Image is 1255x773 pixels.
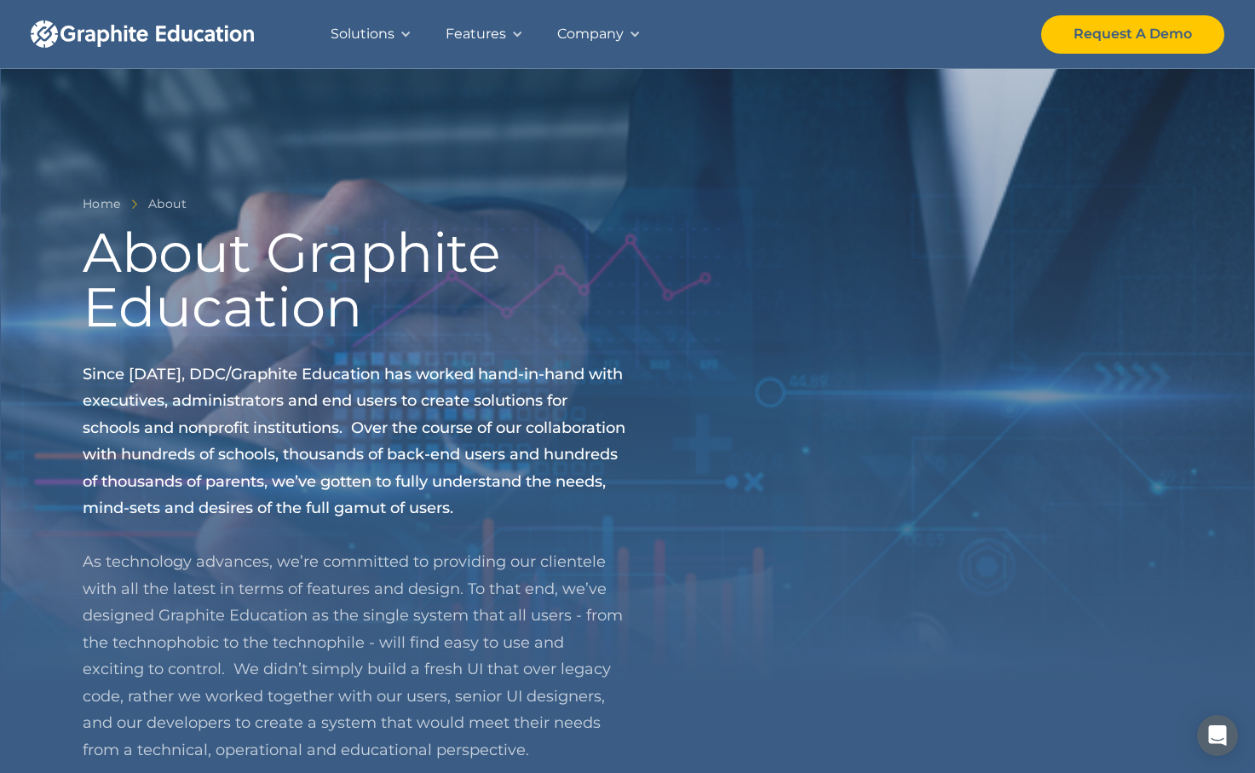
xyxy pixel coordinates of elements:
a: Home [83,193,121,215]
div: Open Intercom Messenger [1197,715,1238,756]
div: Company [557,22,624,46]
div: Solutions [331,22,394,46]
a: About [148,193,187,215]
span: Since [DATE], DDC/Graphite Education has worked hand-in-hand with executives, administrators and ... [83,365,625,518]
p: As technology advances, we’re committed to providing our clientele with all the latest in terms o... [83,361,628,764]
div: Features [446,22,506,46]
div: Request A Demo [1074,22,1192,46]
a: Request A Demo [1041,15,1224,54]
h1: About Graphite Education [83,225,628,334]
